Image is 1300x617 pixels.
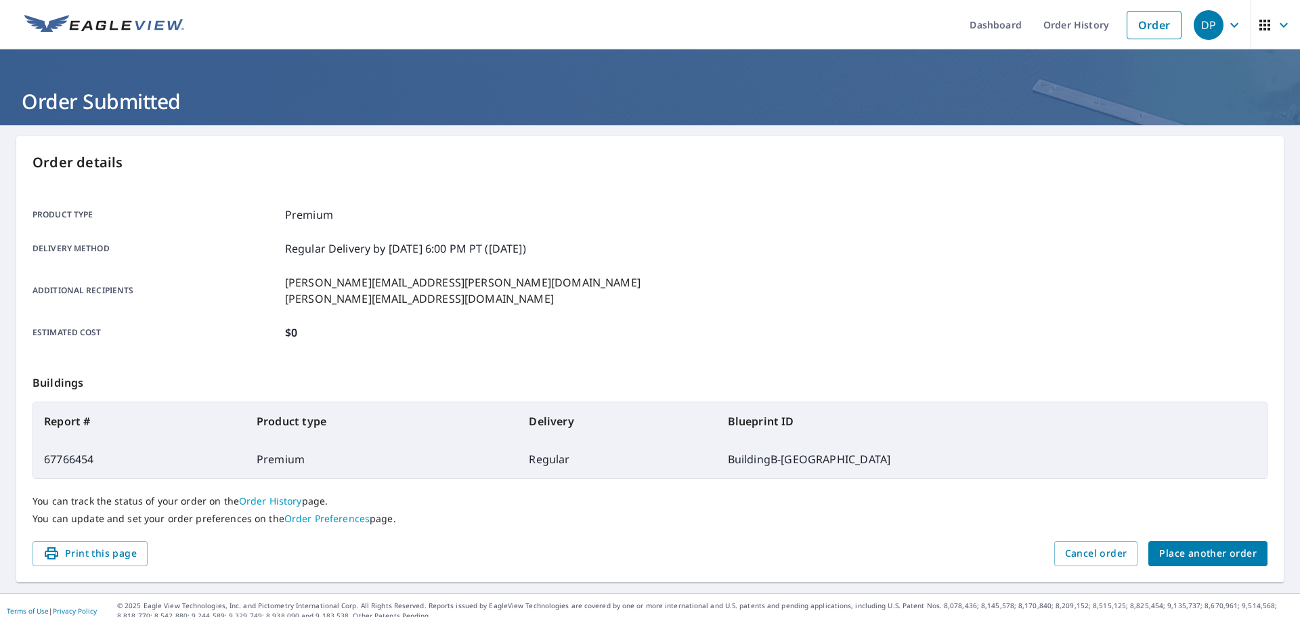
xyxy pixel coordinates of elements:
h1: Order Submitted [16,87,1284,115]
button: Cancel order [1054,541,1138,566]
span: Place another order [1159,545,1257,562]
p: $0 [285,324,297,341]
a: Order Preferences [284,512,370,525]
p: Delivery method [32,240,280,257]
a: Order History [239,494,302,507]
a: Terms of Use [7,606,49,616]
button: Place another order [1148,541,1267,566]
p: You can update and set your order preferences on the page. [32,513,1267,525]
td: 67766454 [33,440,246,478]
p: Premium [285,207,333,223]
span: Cancel order [1065,545,1127,562]
th: Product type [246,402,518,440]
p: [PERSON_NAME][EMAIL_ADDRESS][PERSON_NAME][DOMAIN_NAME] [285,274,641,291]
p: Buildings [32,358,1267,402]
p: You can track the status of your order on the page. [32,495,1267,507]
div: DP [1194,10,1223,40]
th: Blueprint ID [717,402,1267,440]
button: Print this page [32,541,148,566]
th: Report # [33,402,246,440]
p: Order details [32,152,1267,173]
td: Regular [518,440,716,478]
td: Premium [246,440,518,478]
p: | [7,607,97,615]
span: Print this page [43,545,137,562]
p: [PERSON_NAME][EMAIL_ADDRESS][DOMAIN_NAME] [285,291,641,307]
a: Privacy Policy [53,606,97,616]
th: Delivery [518,402,716,440]
img: EV Logo [24,15,184,35]
p: Additional recipients [32,274,280,307]
p: Product type [32,207,280,223]
a: Order [1127,11,1182,39]
p: Regular Delivery by [DATE] 6:00 PM PT ([DATE]) [285,240,526,257]
p: Estimated cost [32,324,280,341]
td: BuildingB-[GEOGRAPHIC_DATA] [717,440,1267,478]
